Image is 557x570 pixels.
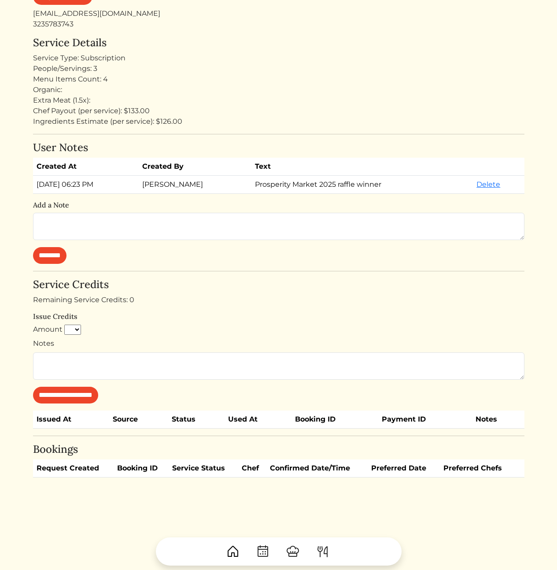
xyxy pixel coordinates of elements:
[33,324,63,335] label: Amount
[139,175,251,193] td: [PERSON_NAME]
[33,443,524,456] h4: Bookings
[33,295,524,305] div: Remaining Service Credits: 0
[316,544,330,559] img: ForkKnife-55491504ffdb50bab0c1e09e7649658475375261d09fd45db06cec23bce548bf.svg
[226,544,240,559] img: House-9bf13187bcbb5817f509fe5e7408150f90897510c4275e13d0d5fca38e0b5951.svg
[33,63,524,74] div: People/Servings: 3
[33,37,524,49] h4: Service Details
[238,459,266,477] th: Chef
[33,95,524,106] div: Extra Meat (1.5x):
[472,411,524,429] th: Notes
[33,338,54,349] label: Notes
[139,158,251,176] th: Created By
[169,459,238,477] th: Service Status
[286,544,300,559] img: ChefHat-a374fb509e4f37eb0702ca99f5f64f3b6956810f32a249b33092029f8484b388.svg
[33,85,524,95] div: Organic:
[33,278,524,291] h4: Service Credits
[256,544,270,559] img: CalendarDots-5bcf9d9080389f2a281d69619e1c85352834be518fbc73d9501aef674afc0d57.svg
[33,19,524,30] div: 3235783743
[33,116,524,127] div: Ingredients Estimate (per service): $126.00
[368,459,440,477] th: Preferred Date
[440,459,516,477] th: Preferred Chefs
[33,53,524,63] div: Service Type: Subscription
[33,201,524,209] h6: Add a Note
[378,411,472,429] th: Payment ID
[33,411,110,429] th: Issued At
[33,141,524,154] h4: User Notes
[291,411,379,429] th: Booking ID
[33,8,524,19] div: [EMAIL_ADDRESS][DOMAIN_NAME]
[476,180,500,189] a: Delete
[33,175,139,193] td: [DATE] 06:23 PM
[33,312,524,321] h6: Issue Credits
[225,411,291,429] th: Used At
[168,411,225,429] th: Status
[251,158,473,176] th: Text
[114,459,169,477] th: Booking ID
[33,459,114,477] th: Request Created
[109,411,168,429] th: Source
[266,459,368,477] th: Confirmed Date/Time
[33,74,524,85] div: Menu Items Count: 4
[33,158,139,176] th: Created At
[33,106,524,116] div: Chef Payout (per service): $133.00
[251,175,473,193] td: Prosperity Market 2025 raffle winner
